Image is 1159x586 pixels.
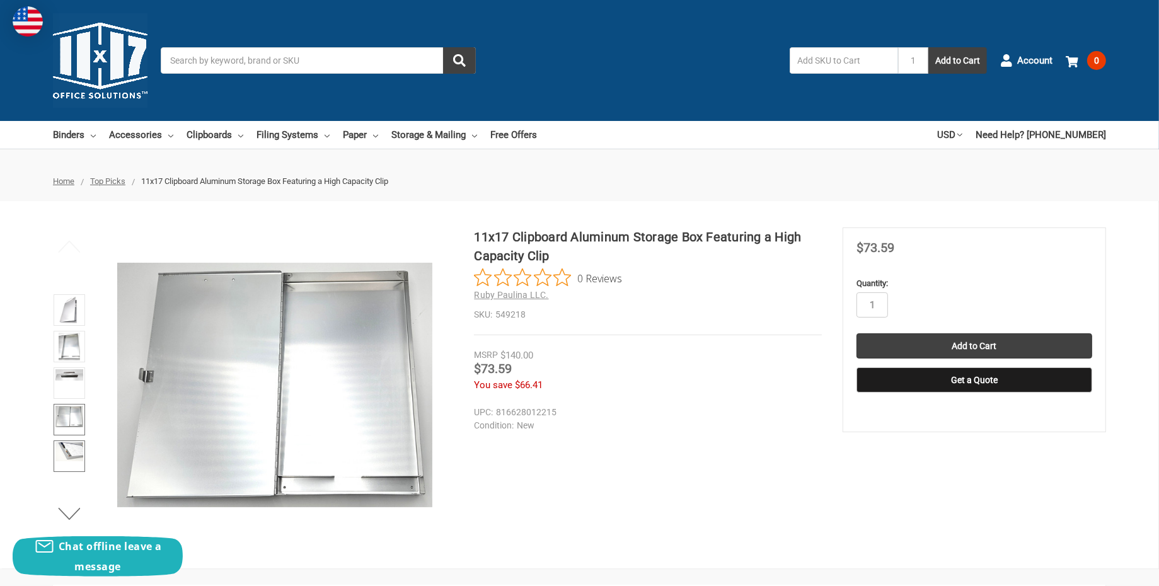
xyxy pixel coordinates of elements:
[976,121,1106,149] a: Need Help? [PHONE_NUMBER]
[141,176,388,186] span: 11x17 Clipboard Aluminum Storage Box Featuring a High Capacity Clip
[474,379,512,391] span: You save
[13,536,183,577] button: Chat offline leave a message
[474,308,492,321] dt: SKU:
[937,121,962,149] a: USD
[474,227,822,265] h1: 11x17 Clipboard Aluminum Storage Box Featuring a High Capacity Clip
[474,419,514,432] dt: Condition:
[474,290,548,300] a: Ruby Paulina LLC.
[55,442,83,461] img: 11x17 Clipboard Aluminum Storage Box Featuring a High Capacity Clip
[53,176,74,186] a: Home
[500,350,533,361] span: $140.00
[90,176,125,186] a: Top Picks
[1000,44,1052,77] a: Account
[474,406,493,419] dt: UPC:
[257,121,330,149] a: Filing Systems
[391,121,477,149] a: Storage & Mailing
[59,333,80,360] img: 11x17 Clipboard Aluminum Storage Box Featuring a High Capacity Clip
[474,348,498,362] div: MSRP
[474,361,512,376] span: $73.59
[577,268,622,287] span: 0 Reviews
[856,277,1092,290] label: Quantity:
[53,121,96,149] a: Binders
[490,121,537,149] a: Free Offers
[856,367,1092,393] button: Get a Quote
[1017,54,1052,68] span: Account
[59,296,79,324] img: 11x17 Clipboard Aluminum Storage Box Featuring a High Capacity Clip
[856,333,1092,359] input: Add to Cart
[55,406,83,427] img: 11x17 Clipboard Aluminum Storage Box Featuring a High Capacity Clip
[50,501,89,526] button: Next
[474,268,622,287] button: Rated 0 out of 5 stars from 0 reviews. Jump to reviews.
[856,240,894,255] span: $73.59
[53,13,147,108] img: 11x17.com
[515,379,543,391] span: $66.41
[161,47,476,74] input: Search by keyword, brand or SKU
[474,406,816,419] dd: 816628012215
[790,47,898,74] input: Add SKU to Cart
[343,121,378,149] a: Paper
[1066,44,1106,77] a: 0
[55,369,83,381] img: 11x17 Clipboard Aluminum Storage Box Featuring a High Capacity Clip
[474,419,816,432] dd: New
[13,6,43,37] img: duty and tax information for United States
[474,308,822,321] dd: 549218
[117,263,432,507] img: 11x17 Clipboard Aluminum Storage Box Featuring a High Capacity Clip
[187,121,243,149] a: Clipboards
[59,539,162,573] span: Chat offline leave a message
[50,234,89,259] button: Previous
[109,121,173,149] a: Accessories
[1087,51,1106,70] span: 0
[928,47,987,74] button: Add to Cart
